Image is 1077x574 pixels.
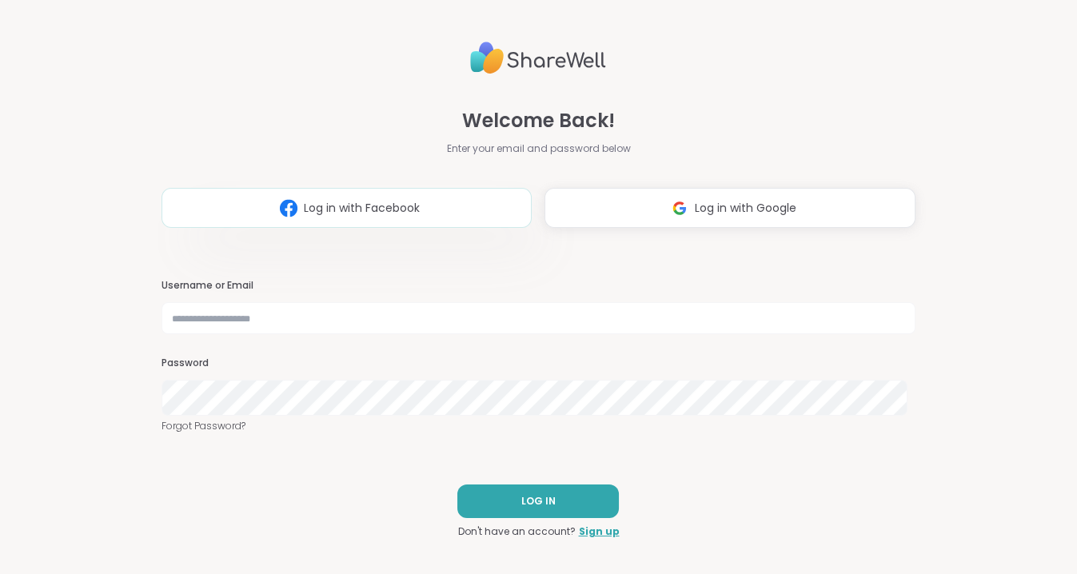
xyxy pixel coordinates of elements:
[273,193,304,223] img: ShareWell Logomark
[578,524,619,539] a: Sign up
[664,193,695,223] img: ShareWell Logomark
[162,357,915,370] h3: Password
[462,106,615,135] span: Welcome Back!
[457,484,619,518] button: LOG IN
[521,494,556,508] span: LOG IN
[457,524,575,539] span: Don't have an account?
[470,35,606,81] img: ShareWell Logo
[446,142,630,156] span: Enter your email and password below
[304,200,420,217] span: Log in with Facebook
[544,188,915,228] button: Log in with Google
[162,279,915,293] h3: Username or Email
[695,200,796,217] span: Log in with Google
[162,188,532,228] button: Log in with Facebook
[162,419,915,433] a: Forgot Password?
